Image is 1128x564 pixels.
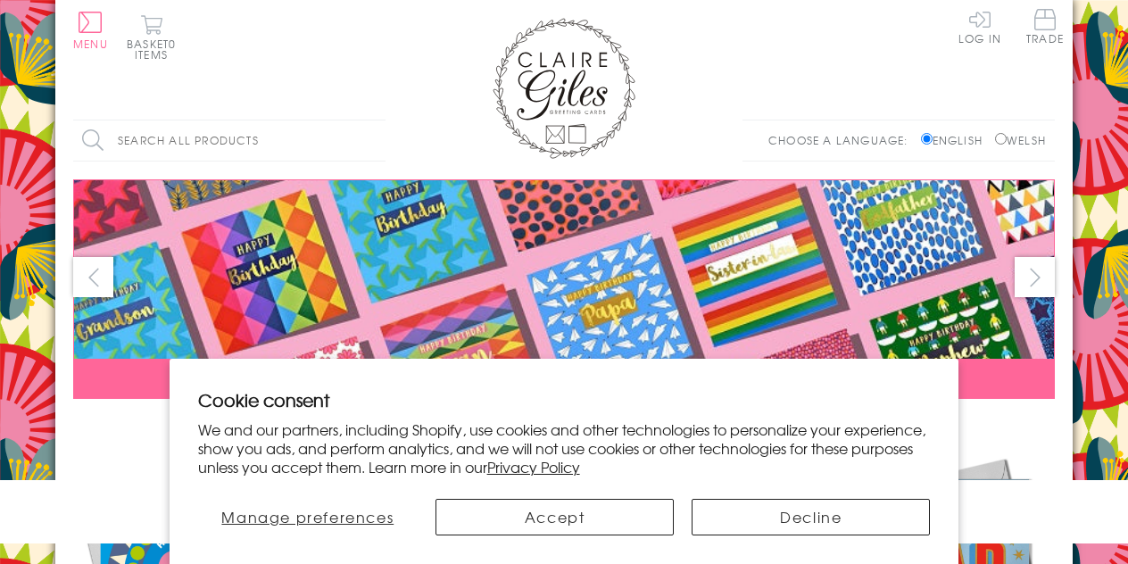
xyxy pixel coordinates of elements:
input: Search [368,120,386,161]
button: Menu [73,12,108,49]
span: Manage preferences [221,506,394,527]
h2: Cookie consent [198,387,931,412]
label: English [921,132,991,148]
a: Privacy Policy [487,456,580,477]
button: next [1015,257,1055,297]
p: We and our partners, including Shopify, use cookies and other technologies to personalize your ex... [198,420,931,476]
img: Claire Giles Greetings Cards [493,18,635,159]
button: Basket0 items [127,14,176,60]
a: Log In [958,9,1001,44]
button: Decline [692,499,930,535]
span: 0 items [135,36,176,62]
p: Choose a language: [768,132,917,148]
input: English [921,133,933,145]
button: Accept [435,499,674,535]
a: Trade [1026,9,1064,47]
span: Trade [1026,9,1064,44]
input: Search all products [73,120,386,161]
button: Manage preferences [198,499,418,535]
input: Welsh [995,133,1007,145]
label: Welsh [995,132,1046,148]
button: prev [73,257,113,297]
span: Menu [73,36,108,52]
div: Carousel Pagination [73,412,1055,440]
